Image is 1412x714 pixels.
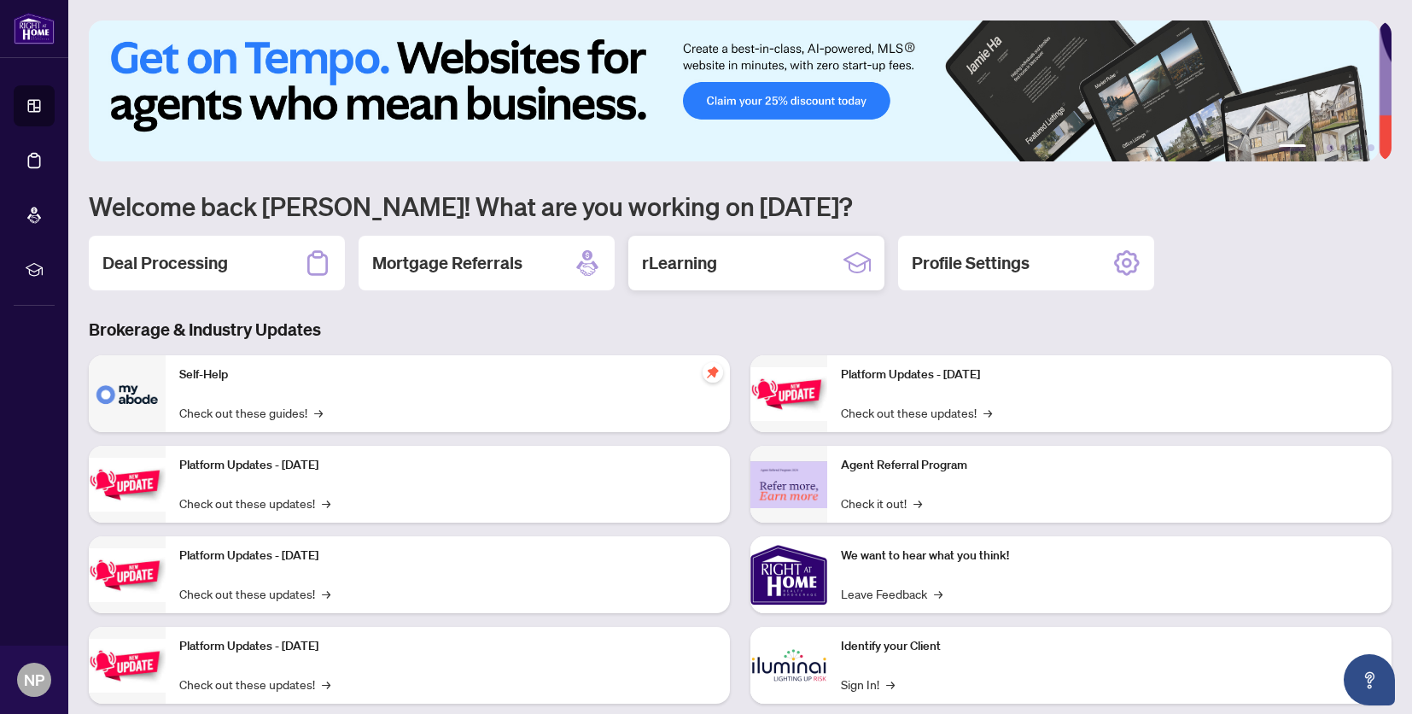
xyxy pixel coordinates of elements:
[89,355,166,432] img: Self-Help
[89,190,1392,222] h1: Welcome back [PERSON_NAME]! What are you working on [DATE]?
[179,637,716,656] p: Platform Updates - [DATE]
[1279,144,1306,151] button: 1
[1313,144,1320,151] button: 2
[179,366,716,384] p: Self-Help
[1327,144,1333,151] button: 3
[841,403,992,422] a: Check out these updates!→
[322,675,330,694] span: →
[1340,144,1347,151] button: 4
[179,584,330,603] a: Check out these updates!→
[1354,144,1361,151] button: 5
[841,584,942,603] a: Leave Feedback→
[179,675,330,694] a: Check out these updates!→
[1344,654,1395,705] button: Open asap
[179,456,716,475] p: Platform Updates - [DATE]
[703,362,723,383] span: pushpin
[102,251,228,275] h2: Deal Processing
[841,637,1378,656] p: Identify your Client
[841,456,1378,475] p: Agent Referral Program
[642,251,717,275] h2: rLearning
[1368,144,1374,151] button: 6
[913,494,922,512] span: →
[322,584,330,603] span: →
[750,536,827,613] img: We want to hear what you think!
[750,627,827,704] img: Identify your Client
[179,494,330,512] a: Check out these updates!→
[89,20,1379,161] img: Slide 0
[841,547,1378,565] p: We want to hear what you think!
[314,403,323,422] span: →
[886,675,895,694] span: →
[89,639,166,693] img: Platform Updates - July 8, 2025
[24,668,44,692] span: NP
[322,494,330,512] span: →
[841,675,895,694] a: Sign In!→
[750,367,827,421] img: Platform Updates - June 23, 2025
[983,403,992,422] span: →
[14,13,55,44] img: logo
[841,366,1378,384] p: Platform Updates - [DATE]
[179,547,716,565] p: Platform Updates - [DATE]
[841,494,922,512] a: Check it out!→
[912,251,1030,275] h2: Profile Settings
[934,584,942,603] span: →
[89,548,166,602] img: Platform Updates - July 21, 2025
[750,461,827,508] img: Agent Referral Program
[372,251,522,275] h2: Mortgage Referrals
[89,318,1392,342] h3: Brokerage & Industry Updates
[89,458,166,512] img: Platform Updates - September 16, 2025
[179,403,323,422] a: Check out these guides!→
